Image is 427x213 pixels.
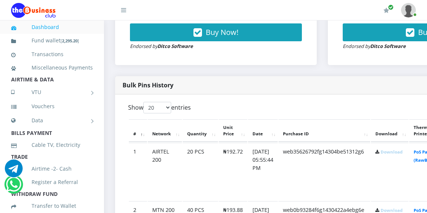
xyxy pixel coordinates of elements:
[11,111,93,130] a: Data
[148,119,182,142] th: Network: activate to sort column ascending
[384,7,389,13] i: Renew/Upgrade Subscription
[123,81,173,89] strong: Bulk Pins History
[278,143,370,200] td: web35626792fg14304be51312g6
[130,23,302,41] button: Buy Now!
[11,160,93,177] a: Airtime -2- Cash
[129,119,147,142] th: #: activate to sort column descending
[248,143,278,200] td: [DATE] 05:55:44 PM
[11,174,93,191] a: Register a Referral
[381,149,402,155] a: Download
[11,3,56,18] img: Logo
[62,38,78,43] b: 2,295.20
[371,119,408,142] th: Download: activate to sort column ascending
[401,3,416,17] img: User
[148,143,182,200] td: AIRTEL 200
[183,143,218,200] td: 20 PCS
[219,143,247,200] td: ₦192.72
[343,43,406,49] small: Endorsed by
[381,207,402,213] a: Download
[130,43,193,49] small: Endorsed by
[129,143,147,200] td: 1
[11,136,93,154] a: Cable TV, Electricity
[370,43,406,49] strong: Ditco Software
[11,46,93,63] a: Transactions
[61,38,79,43] small: [ ]
[11,98,93,115] a: Vouchers
[6,181,21,193] a: Chat for support
[11,83,93,101] a: VTU
[219,119,247,142] th: Unit Price: activate to sort column ascending
[11,19,93,36] a: Dashboard
[128,102,191,113] label: Show entries
[206,27,238,37] span: Buy Now!
[248,119,278,142] th: Date: activate to sort column ascending
[11,59,93,76] a: Miscellaneous Payments
[183,119,218,142] th: Quantity: activate to sort column ascending
[143,102,171,113] select: Showentries
[157,43,193,49] strong: Ditco Software
[11,32,93,49] a: Fund wallet[2,295.20]
[5,165,23,177] a: Chat for support
[278,119,370,142] th: Purchase ID: activate to sort column ascending
[388,4,394,10] span: Renew/Upgrade Subscription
